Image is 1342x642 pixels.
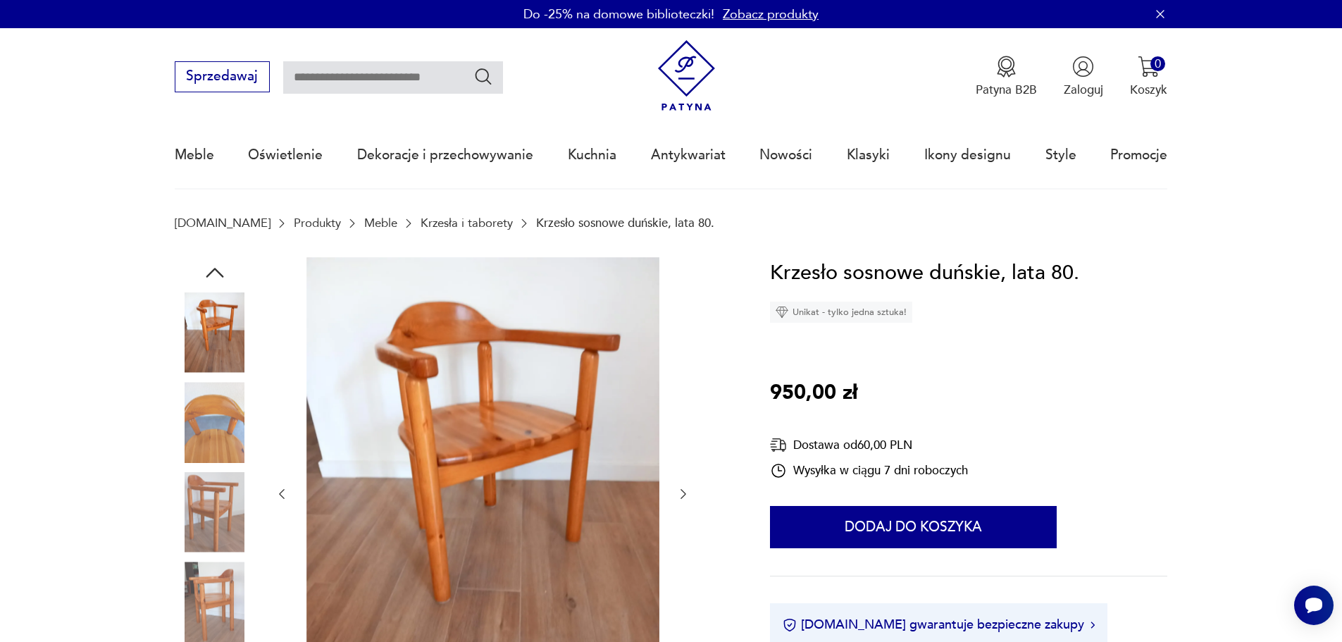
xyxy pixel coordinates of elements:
a: Nowości [759,123,812,187]
a: Antykwariat [651,123,726,187]
p: Krzesło sosnowe duńskie, lata 80. [536,216,714,230]
button: Zaloguj [1064,56,1103,98]
p: 950,00 zł [770,377,857,409]
div: Wysyłka w ciągu 7 dni roboczych [770,462,968,479]
img: Zdjęcie produktu Krzesło sosnowe duńskie, lata 80. [175,382,255,462]
p: Patyna B2B [976,82,1037,98]
p: Zaloguj [1064,82,1103,98]
a: Meble [175,123,214,187]
img: Ikona strzałki w prawo [1091,622,1095,629]
a: Kuchnia [568,123,616,187]
a: Dekoracje i przechowywanie [357,123,533,187]
a: Klasyki [847,123,890,187]
div: Dostawa od 60,00 PLN [770,436,968,454]
img: Zdjęcie produktu Krzesło sosnowe duńskie, lata 80. [175,292,255,373]
h1: Krzesło sosnowe duńskie, lata 80. [770,257,1079,290]
a: Krzesła i taborety [421,216,513,230]
a: Promocje [1110,123,1167,187]
a: Style [1045,123,1076,187]
a: Ikona medaluPatyna B2B [976,56,1037,98]
div: 0 [1150,56,1165,71]
p: Do -25% na domowe biblioteczki! [523,6,714,23]
img: Zdjęcie produktu Krzesło sosnowe duńskie, lata 80. [175,562,255,642]
div: Unikat - tylko jedna sztuka! [770,302,912,323]
a: Oświetlenie [248,123,323,187]
p: Koszyk [1130,82,1167,98]
img: Ikona diamentu [776,306,788,319]
img: Ikonka użytkownika [1072,56,1094,78]
img: Ikona certyfikatu [783,618,797,632]
a: Produkty [294,216,341,230]
img: Patyna - sklep z meblami i dekoracjami vintage [651,40,722,111]
button: Dodaj do koszyka [770,506,1057,548]
a: [DOMAIN_NAME] [175,216,271,230]
iframe: Smartsupp widget button [1294,586,1334,625]
button: Patyna B2B [976,56,1037,98]
img: Ikona dostawy [770,436,787,454]
a: Zobacz produkty [723,6,819,23]
a: Meble [364,216,397,230]
button: Szukaj [473,66,494,87]
button: 0Koszyk [1130,56,1167,98]
a: Ikony designu [924,123,1011,187]
img: Zdjęcie produktu Krzesło sosnowe duńskie, lata 80. [175,472,255,553]
button: [DOMAIN_NAME] gwarantuje bezpieczne zakupy [783,616,1095,634]
a: Sprzedawaj [175,72,270,83]
img: Ikona koszyka [1138,56,1160,78]
button: Sprzedawaj [175,61,270,92]
img: Ikona medalu [995,56,1017,78]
